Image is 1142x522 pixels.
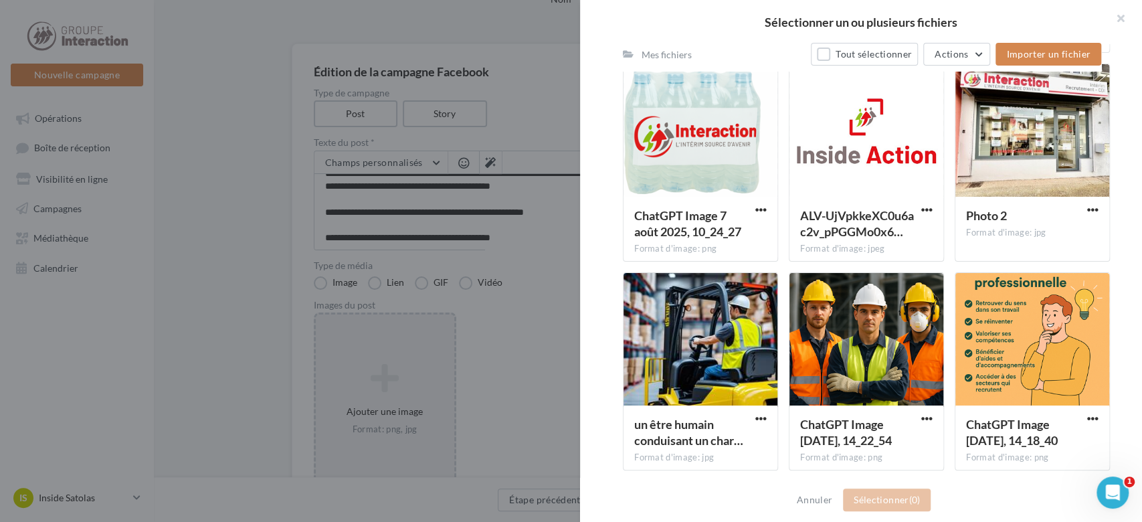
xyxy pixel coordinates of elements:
div: Format d'image: png [634,243,767,255]
span: Photo 2 [966,208,1007,223]
span: ChatGPT Image 16 juil. 2025, 14_18_40 [966,417,1058,448]
div: Mes fichiers [642,48,692,62]
h2: Sélectionner un ou plusieurs fichiers [601,16,1121,28]
div: Format d'image: png [800,452,933,464]
span: ChatGPT Image 16 juil. 2025, 14_22_54 [800,417,892,448]
button: Annuler [791,492,838,508]
button: Sélectionner(0) [843,489,931,511]
button: Actions [923,43,990,66]
span: ChatGPT Image 7 août 2025, 10_24_27 [634,208,741,239]
span: ALV-UjVpkkeXC0u6ac2v_pPGGMo0x6kJE6u9sDyaGrBr_JbAfLLEdoU [800,208,914,239]
span: Actions [935,48,968,60]
div: Format d'image: jpg [966,227,1099,239]
span: un être humain conduisant un chariot elevateur [634,417,743,448]
span: Importer un fichier [1006,48,1090,60]
div: Format d'image: jpg [634,452,767,464]
button: Tout sélectionner [811,43,918,66]
span: (0) [909,494,920,505]
span: 1 [1124,476,1135,487]
button: Importer un fichier [995,43,1101,66]
iframe: Intercom live chat [1097,476,1129,509]
div: Format d'image: jpeg [800,243,933,255]
div: Format d'image: png [966,452,1099,464]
